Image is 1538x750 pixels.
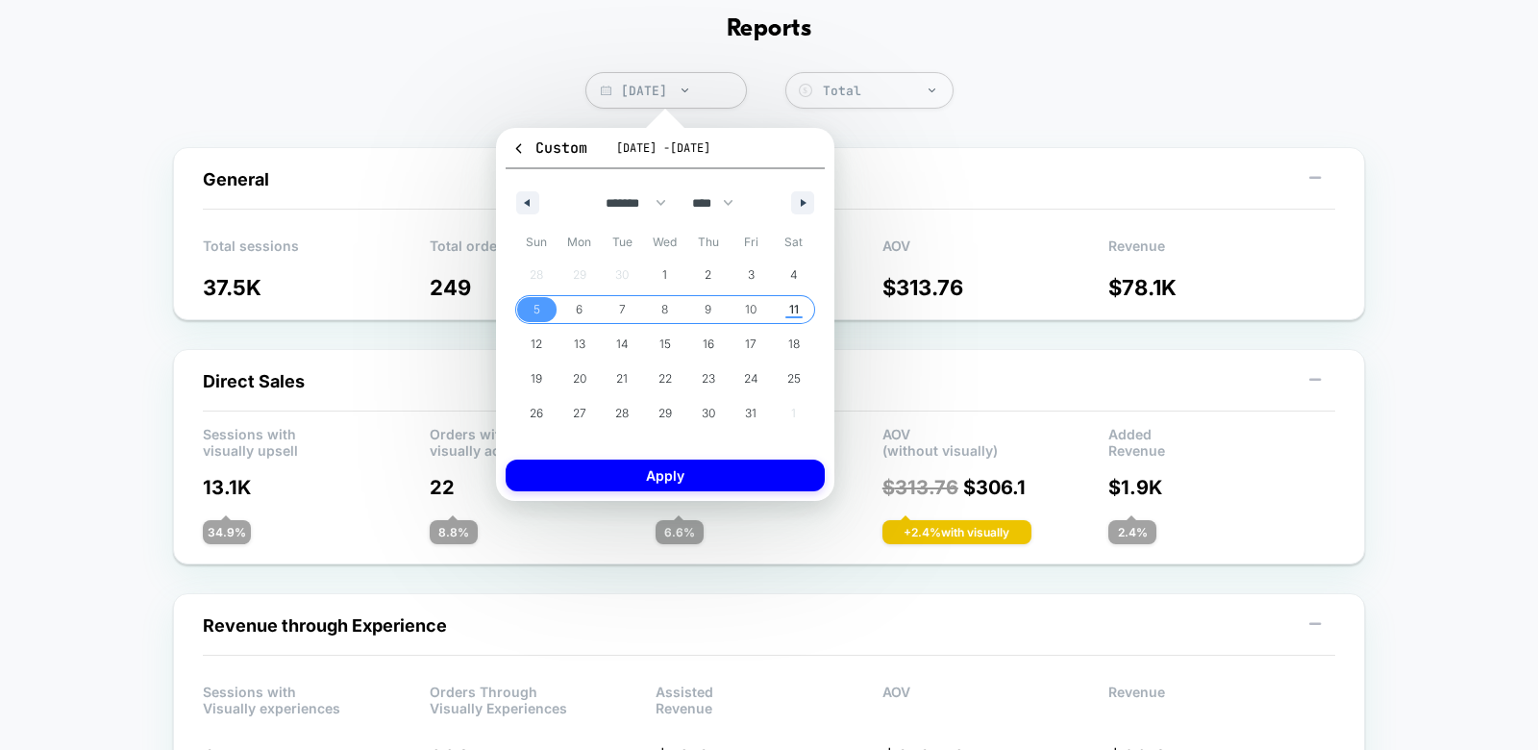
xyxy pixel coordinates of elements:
[730,327,773,362] button: 17
[745,327,757,362] span: 17
[601,362,644,396] button: 21
[585,72,747,109] span: [DATE]
[705,258,711,292] span: 2
[823,83,943,99] div: Total
[744,362,758,396] span: 24
[730,227,773,258] span: Fri
[702,396,715,431] span: 30
[661,292,668,327] span: 8
[686,327,730,362] button: 16
[703,327,714,362] span: 16
[882,275,1109,300] p: $ 313.76
[882,426,1109,455] p: AOV (without visually)
[601,227,644,258] span: Tue
[730,292,773,327] button: 10
[686,227,730,258] span: Thu
[515,362,558,396] button: 19
[515,292,558,327] button: 5
[789,292,799,327] span: 11
[506,460,825,491] button: Apply
[745,396,757,431] span: 31
[730,258,773,292] button: 3
[203,169,269,189] span: General
[882,476,1109,499] p: $ 306.1
[882,237,1109,266] p: AOV
[515,327,558,362] button: 12
[772,327,815,362] button: 18
[601,327,644,362] button: 14
[658,362,672,396] span: 22
[573,362,586,396] span: 20
[772,227,815,258] span: Sat
[658,396,672,431] span: 29
[530,396,543,431] span: 26
[659,327,671,362] span: 15
[772,258,815,292] button: 4
[644,362,687,396] button: 22
[203,426,430,455] p: Sessions with visually upsell
[615,396,629,431] span: 28
[644,258,687,292] button: 1
[430,476,657,499] p: 22
[882,520,1031,544] div: + 2.4 % with visually
[515,396,558,431] button: 26
[644,227,687,258] span: Wed
[686,258,730,292] button: 2
[601,292,644,327] button: 7
[601,86,611,95] img: calendar
[1108,275,1335,300] p: $ 78.1K
[573,396,586,431] span: 27
[686,362,730,396] button: 23
[430,684,657,712] p: Orders Through Visually Experiences
[203,684,430,712] p: Sessions with Visually experiences
[644,327,687,362] button: 15
[203,371,305,391] span: Direct Sales
[619,292,626,327] span: 7
[656,520,704,544] div: 6.6 %
[574,327,585,362] span: 13
[531,362,542,396] span: 19
[203,275,430,300] p: 37.5K
[662,258,667,292] span: 1
[748,258,755,292] span: 3
[686,396,730,431] button: 30
[790,258,798,292] span: 4
[506,137,825,169] button: Custom[DATE] -[DATE]
[515,227,558,258] span: Sun
[558,396,602,431] button: 27
[772,292,815,327] button: 11
[203,520,251,544] div: 34.9 %
[702,362,715,396] span: 23
[558,362,602,396] button: 20
[1108,476,1335,499] p: $ 1.9K
[803,86,807,95] tspan: $
[1108,520,1156,544] div: 2.4 %
[644,292,687,327] button: 8
[558,292,602,327] button: 6
[787,362,801,396] span: 25
[705,292,711,327] span: 9
[511,138,587,158] span: Custom
[576,292,583,327] span: 6
[727,15,811,43] h1: Reports
[430,275,657,300] p: 249
[203,615,447,636] span: Revenue through Experience
[644,396,687,431] button: 29
[682,88,688,92] img: end
[531,327,542,362] span: 12
[616,362,628,396] span: 21
[882,684,1109,712] p: AOV
[730,362,773,396] button: 24
[533,292,540,327] span: 5
[1108,426,1335,455] p: Added Revenue
[601,396,644,431] button: 28
[1108,684,1335,712] p: Revenue
[616,327,629,362] span: 14
[558,227,602,258] span: Mon
[430,237,657,266] p: Total orders
[686,292,730,327] button: 9
[730,396,773,431] button: 31
[616,140,710,156] span: [DATE] - [DATE]
[1108,237,1335,266] p: Revenue
[430,426,657,455] p: Orders with visually added products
